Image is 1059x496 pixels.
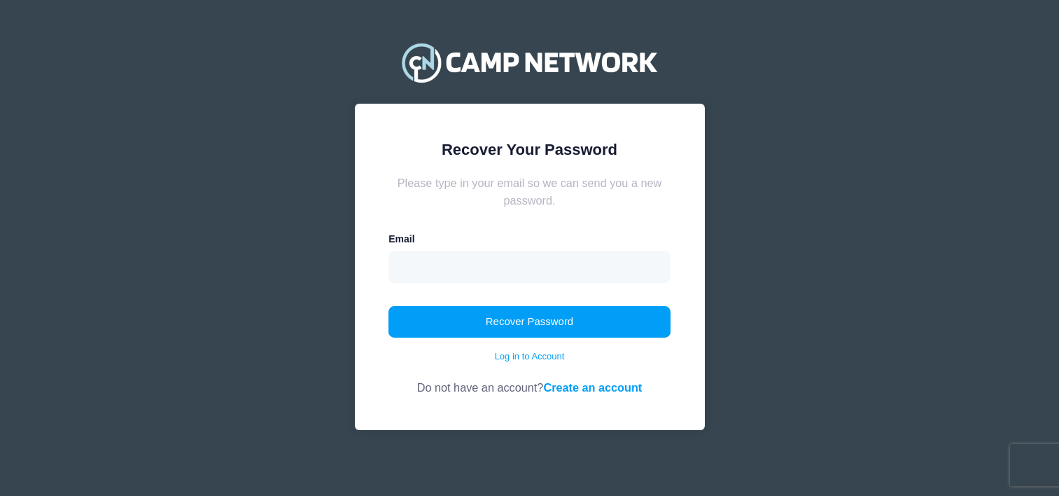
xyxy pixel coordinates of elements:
img: Camp Network [395,34,663,90]
div: Please type in your email so we can send you a new password. [388,174,671,209]
a: Create an account [543,381,642,394]
label: Email [388,232,414,247]
div: Recover Your Password [388,138,671,161]
a: Log in to Account [495,350,565,364]
div: Do not have an account? [388,363,671,396]
button: Recover Password [388,306,671,338]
